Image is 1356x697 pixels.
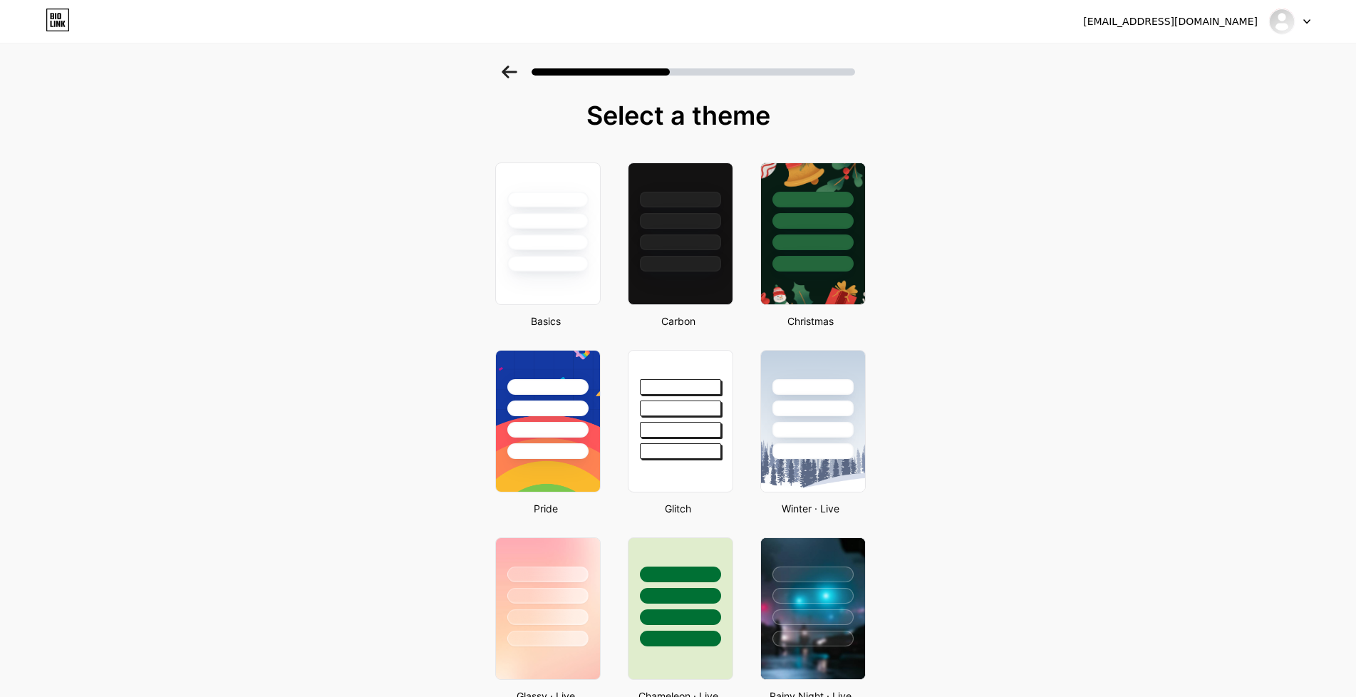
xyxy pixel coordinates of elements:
[491,314,601,329] div: Basics
[756,501,866,516] div: Winter · Live
[756,314,866,329] div: Christmas
[623,501,733,516] div: Glitch
[623,314,733,329] div: Carbon
[1083,14,1258,29] div: [EMAIL_ADDRESS][DOMAIN_NAME]
[1268,8,1295,35] img: ghost 101
[490,101,867,130] div: Select a theme
[491,501,601,516] div: Pride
